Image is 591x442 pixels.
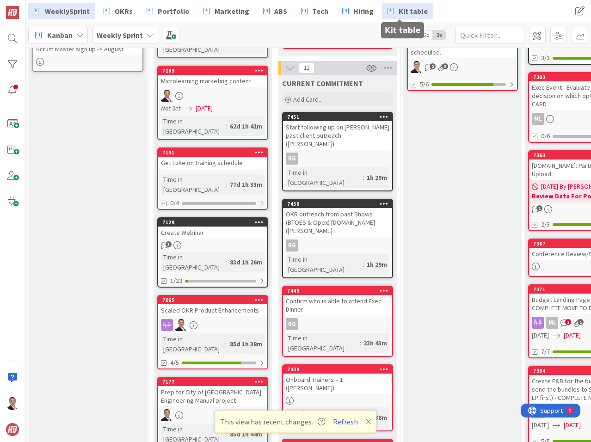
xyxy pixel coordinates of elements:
[360,338,361,348] span: :
[6,423,19,436] img: avatar
[198,3,255,19] a: Marketing
[157,147,268,210] a: 7191Get Luke on training scheduleTime in [GEOGRAPHIC_DATA]:77d 1h 33m0/4
[363,172,364,183] span: :
[282,286,393,357] a: 7449Confirm who is able to attend Exec DinnerRGTime in [GEOGRAPHIC_DATA]:23h 43m
[411,61,423,73] img: SL
[283,113,392,121] div: 7451
[286,153,298,165] div: RG
[283,365,392,374] div: 7439
[162,149,267,156] div: 7191
[541,53,550,63] span: 3/3
[283,318,392,330] div: RG
[564,420,581,430] span: [DATE]
[48,4,50,11] div: 5
[158,378,267,386] div: 7177
[226,121,228,131] span: :
[274,6,287,17] span: ABS
[283,287,392,295] div: 7449
[158,148,267,169] div: 7191Get Luke on training schedule
[258,3,293,19] a: ABS
[158,378,267,406] div: 7177Prep for City of [GEOGRAPHIC_DATA]: Engineering Manual project
[226,257,228,267] span: :
[382,3,433,19] a: Kit table
[286,318,298,330] div: RG
[286,407,351,428] div: Time in [GEOGRAPHIC_DATA]
[286,167,363,188] div: Time in [GEOGRAPHIC_DATA]
[161,252,226,272] div: Time in [GEOGRAPHIC_DATA]
[158,67,267,87] div: 7209Microlearning marketing content
[420,31,433,40] span: 2x
[361,338,389,348] div: 23h 43m
[283,365,392,394] div: 7439Onboard Trainers = 1 ([PERSON_NAME])
[158,227,267,239] div: Create Webinar
[166,241,172,247] span: 3
[295,3,334,19] a: Tech
[407,12,518,91] a: Speaking Opportunity PMI-SV - Deadline for submission: [DATE] + MARKETING once the talk gets sche...
[363,259,364,270] span: :
[283,287,392,315] div: 7449Confirm who is able to attend Exec Dinner
[228,257,265,267] div: 83d 1h 26m
[408,61,517,73] div: SL
[283,113,392,150] div: 7451Start following up on [PERSON_NAME] past client outreach ([PERSON_NAME])
[283,200,392,237] div: 7450OKR outreach from past Shows (BTOES & Opex) [DOMAIN_NAME] ([PERSON_NAME]
[283,153,392,165] div: RG
[158,218,267,239] div: 7129Create Webinar
[170,198,179,208] span: 0/4
[158,304,267,316] div: Scaled OKR Product Enhancements
[337,3,379,19] a: Hiring
[157,295,268,369] a: 7065Scaled OKR Product EnhancementsSLTime in [GEOGRAPHIC_DATA]:85d 1h 38m4/5
[228,429,265,439] div: 85d 1h 44m
[385,26,420,35] h5: Kit table
[157,217,268,288] a: 7129Create WebinarTime in [GEOGRAPHIC_DATA]:83d 1h 26m1/23
[420,80,429,89] span: 5/6
[536,205,542,211] span: 1
[541,131,550,141] span: 0/6
[158,409,267,421] div: SL
[430,63,436,69] span: 2
[226,429,228,439] span: :
[282,199,393,278] a: 7450OKR outreach from past Shows (BTOES & Opex) [DOMAIN_NAME] ([PERSON_NAME]RGTime in [GEOGRAPHIC...
[286,333,360,353] div: Time in [GEOGRAPHIC_DATA]
[283,374,392,394] div: Onboard Trainers = 1 ([PERSON_NAME])
[287,201,392,207] div: 7450
[364,172,389,183] div: 1h 29m
[45,6,90,17] span: WeeklySprint
[287,288,392,294] div: 7449
[215,6,249,17] span: Marketing
[228,121,265,131] div: 62d 1h 41m
[162,68,267,74] div: 7209
[158,386,267,406] div: Prep for City of [GEOGRAPHIC_DATA]: Engineering Manual project
[282,112,393,191] a: 7451Start following up on [PERSON_NAME] past client outreach ([PERSON_NAME])RGTime in [GEOGRAPHIC...
[578,319,584,325] span: 1
[98,3,138,19] a: OKRs
[399,6,428,17] span: Kit table
[162,297,267,303] div: 7065
[161,90,173,102] img: SL
[546,317,558,329] div: ML
[161,104,181,112] i: Not Set
[312,6,328,17] span: Tech
[161,116,226,136] div: Time in [GEOGRAPHIC_DATA]
[170,358,179,368] span: 4/5
[283,239,392,252] div: RG
[161,174,226,195] div: Time in [GEOGRAPHIC_DATA]
[32,34,143,72] a: Scrum Master sign up -> August
[196,104,213,113] span: [DATE]
[158,296,267,316] div: 7065Scaled OKR Product Enhancements
[283,208,392,237] div: OKR outreach from past Shows (BTOES & Opex) [DOMAIN_NAME] ([PERSON_NAME]
[47,30,73,41] span: Kanban
[28,3,95,19] a: WeeklySprint
[158,75,267,87] div: Microlearning marketing content
[170,276,182,286] span: 1/23
[286,254,363,275] div: Time in [GEOGRAPHIC_DATA]
[541,220,550,229] span: 2/3
[158,148,267,157] div: 7191
[158,6,190,17] span: Portfolio
[158,67,267,75] div: 7209
[541,347,550,356] span: 7/7
[6,6,19,19] img: Visit kanbanzone.com
[6,397,19,410] img: SL
[158,218,267,227] div: 7129
[161,334,226,354] div: Time in [GEOGRAPHIC_DATA]
[565,319,571,325] span: 2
